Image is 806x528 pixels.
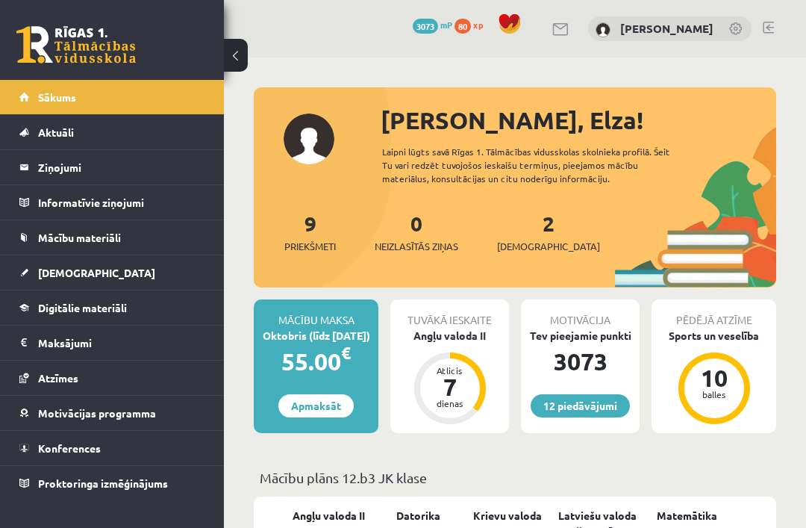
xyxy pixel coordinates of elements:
span: Atzīmes [38,371,78,385]
span: [DEMOGRAPHIC_DATA] [38,266,155,279]
span: 80 [454,19,471,34]
legend: Ziņojumi [38,150,205,184]
span: Sākums [38,90,76,104]
span: Proktoringa izmēģinājums [38,476,168,490]
legend: Informatīvie ziņojumi [38,185,205,220]
a: Proktoringa izmēģinājums [19,466,205,500]
div: balles [692,390,737,399]
a: Motivācijas programma [19,396,205,430]
span: Aktuāli [38,125,74,139]
div: Oktobris (līdz [DATE]) [254,328,378,344]
span: Digitālie materiāli [38,301,127,314]
div: Sports un veselība [652,328,776,344]
span: € [341,342,351,364]
a: [DEMOGRAPHIC_DATA] [19,255,205,290]
a: 3073 mP [413,19,452,31]
p: Mācību plāns 12.b3 JK klase [260,468,770,488]
a: Rīgas 1. Tālmācības vidusskola [16,26,136,63]
div: 7 [428,375,472,399]
a: Datorika [396,508,440,524]
a: Matemātika [657,508,717,524]
div: 10 [692,366,737,390]
div: Pēdējā atzīme [652,299,776,328]
a: Angļu valoda II [293,508,365,524]
span: [DEMOGRAPHIC_DATA] [497,239,600,254]
a: Konferences [19,431,205,465]
img: Elza Petrova [596,22,610,37]
a: 9Priekšmeti [284,210,336,254]
span: xp [473,19,483,31]
span: mP [440,19,452,31]
a: Apmaksāt [278,394,354,417]
span: Motivācijas programma [38,406,156,420]
div: dienas [428,399,472,408]
span: Neizlasītās ziņas [375,239,458,254]
div: Motivācija [521,299,640,328]
a: [PERSON_NAME] [620,21,713,36]
div: 3073 [521,344,640,379]
a: Krievu valoda [473,508,542,524]
div: [PERSON_NAME], Elza! [381,102,776,138]
div: Atlicis [428,366,472,375]
div: 55.00 [254,344,378,379]
span: Priekšmeti [284,239,336,254]
a: Digitālie materiāli [19,291,205,325]
div: Laipni lūgts savā Rīgas 1. Tālmācības vidusskolas skolnieka profilā. Šeit Tu vari redzēt tuvojošo... [382,145,696,185]
a: Aktuāli [19,115,205,149]
div: Tev pieejamie punkti [521,328,640,344]
a: Sākums [19,80,205,114]
a: 80 xp [454,19,490,31]
a: Mācību materiāli [19,220,205,255]
a: Maksājumi [19,326,205,360]
span: Konferences [38,441,101,455]
legend: Maksājumi [38,326,205,360]
a: Informatīvie ziņojumi [19,185,205,220]
div: Mācību maksa [254,299,378,328]
a: Sports un veselība 10 balles [652,328,776,426]
a: 2[DEMOGRAPHIC_DATA] [497,210,600,254]
div: Angļu valoda II [390,328,509,344]
span: 3073 [413,19,438,34]
a: Ziņojumi [19,150,205,184]
span: Mācību materiāli [38,231,121,244]
a: 12 piedāvājumi [531,394,630,417]
a: Atzīmes [19,361,205,395]
div: Tuvākā ieskaite [390,299,509,328]
a: Angļu valoda II Atlicis 7 dienas [390,328,509,426]
a: 0Neizlasītās ziņas [375,210,458,254]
